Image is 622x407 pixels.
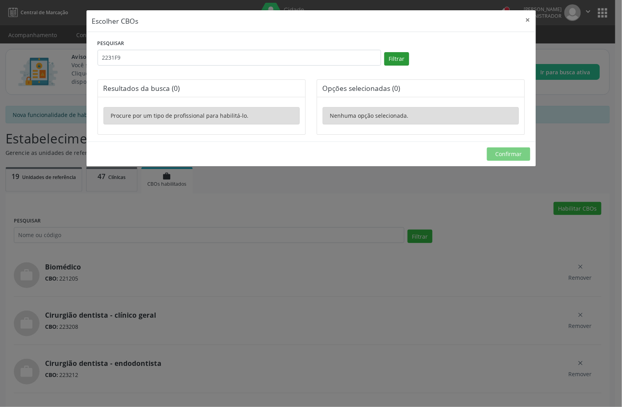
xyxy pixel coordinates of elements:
[384,52,409,66] button: Filtrar
[98,38,124,50] label: PESQUISAR
[495,150,522,158] span: Confirmar
[487,147,530,161] button: Confirmar
[92,16,139,26] h5: Escolher CBOs
[103,107,300,124] div: Procure por um tipo de profissional para habilitá-lo.
[317,80,524,97] div: Opções selecionadas (0)
[98,80,305,97] div: Resultados da busca (0)
[98,50,381,66] input: Nome ou código
[520,10,536,30] button: Close
[323,107,519,124] div: Nenhuma opção selecionada.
